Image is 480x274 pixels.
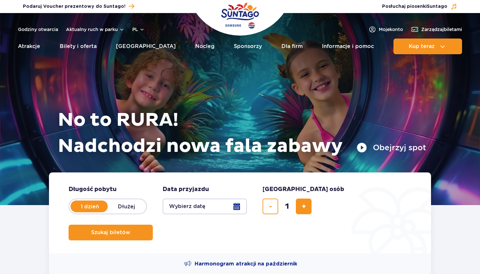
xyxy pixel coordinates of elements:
button: pl [132,26,145,33]
button: Posłuchaj piosenkiSuntago [382,3,457,10]
span: [GEOGRAPHIC_DATA] osób [263,185,344,193]
label: 1 dzień [71,200,108,213]
button: Szukaj biletów [69,225,153,240]
a: Dla firm [281,39,303,54]
span: Suntago [427,4,447,9]
a: [GEOGRAPHIC_DATA] [116,39,176,54]
span: Szukaj biletów [91,230,130,235]
label: Dłużej [108,200,145,213]
button: dodaj bilet [296,199,312,214]
a: Sponsorzy [234,39,262,54]
a: Bilety i oferta [60,39,97,54]
h1: No to RURA! Nadchodzi nowa fala zabawy [58,107,426,159]
form: Planowanie wizyty w Park of Poland [49,172,431,253]
span: Kup teraz [409,43,435,49]
button: Kup teraz [393,39,462,54]
a: Informacje i pomoc [322,39,374,54]
button: usuń bilet [263,199,278,214]
span: Harmonogram atrakcji na październik [195,260,297,267]
a: Podaruj Voucher prezentowy do Suntago! [23,2,134,11]
a: Godziny otwarcia [18,26,58,33]
input: liczba biletów [279,199,295,214]
a: Harmonogram atrakcji na październik [184,260,297,268]
a: Zarządzajbiletami [411,25,462,33]
button: Wybierz datę [163,199,247,214]
span: Data przyjazdu [163,185,209,193]
a: Mojekonto [368,25,403,33]
span: Posłuchaj piosenki [382,3,447,10]
button: Aktualny ruch w parku [66,27,124,32]
button: Obejrzyj spot [357,142,426,153]
a: Atrakcje [18,39,40,54]
span: Długość pobytu [69,185,117,193]
span: Zarządzaj biletami [421,26,462,33]
span: Moje konto [379,26,403,33]
span: Podaruj Voucher prezentowy do Suntago! [23,3,125,10]
a: Nocleg [195,39,215,54]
